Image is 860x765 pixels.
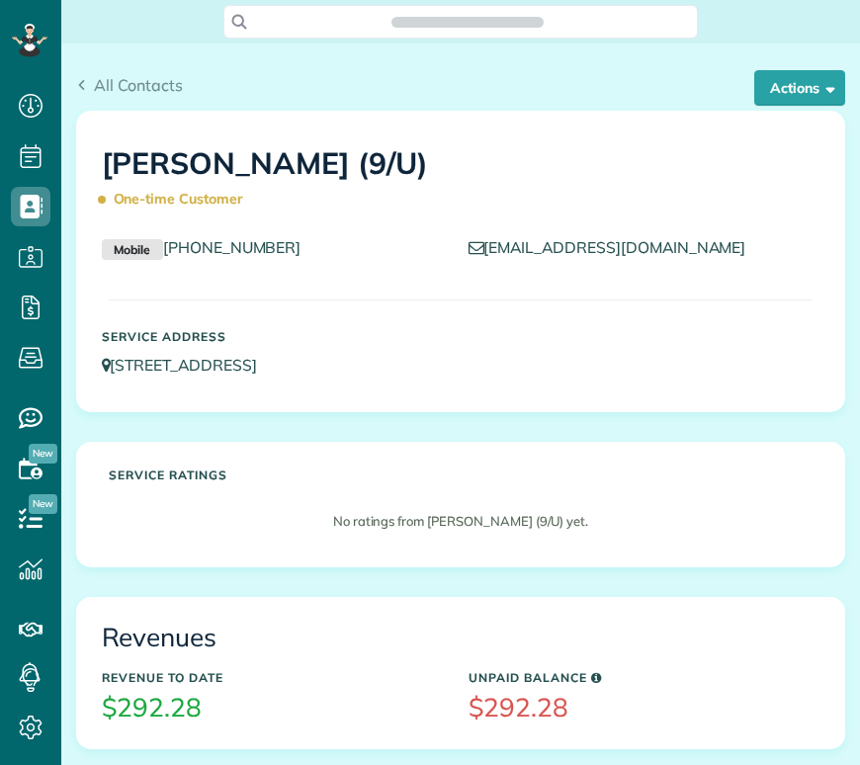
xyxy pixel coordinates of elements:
[29,494,57,514] span: New
[411,12,523,32] span: Search ZenMaid…
[102,182,252,216] span: One-time Customer
[102,239,163,261] small: Mobile
[94,75,183,95] span: All Contacts
[102,330,454,343] h5: Service Address
[102,147,820,216] h1: [PERSON_NAME] (9/U)
[102,671,454,684] h5: Revenue to Date
[469,694,820,722] h3: $292.28
[102,237,301,257] a: Mobile[PHONE_NUMBER]
[102,694,454,722] h3: $292.28
[76,73,183,97] a: All Contacts
[109,468,813,481] h5: Service ratings
[29,444,57,464] span: New
[102,624,820,652] h3: Revenues
[754,70,845,106] button: Actions
[469,237,765,257] a: [EMAIL_ADDRESS][DOMAIN_NAME]
[102,355,276,375] a: [STREET_ADDRESS]
[119,512,803,531] p: No ratings from [PERSON_NAME] (9/U) yet.
[469,671,820,684] h5: Unpaid Balance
